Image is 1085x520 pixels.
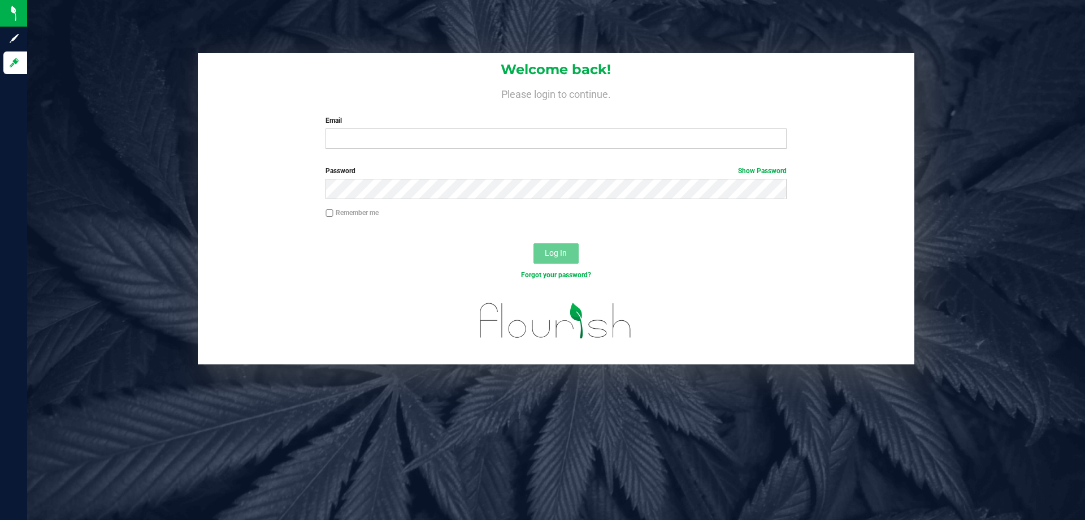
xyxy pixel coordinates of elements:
[325,115,786,126] label: Email
[8,57,20,68] inline-svg: Log in
[533,243,579,264] button: Log In
[198,86,914,100] h4: Please login to continue.
[738,167,787,175] a: Show Password
[8,33,20,44] inline-svg: Sign up
[325,208,379,218] label: Remember me
[466,292,645,350] img: flourish_logo.svg
[325,209,333,217] input: Remember me
[545,248,567,257] span: Log In
[521,271,591,279] a: Forgot your password?
[198,62,914,77] h1: Welcome back!
[325,167,355,175] span: Password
